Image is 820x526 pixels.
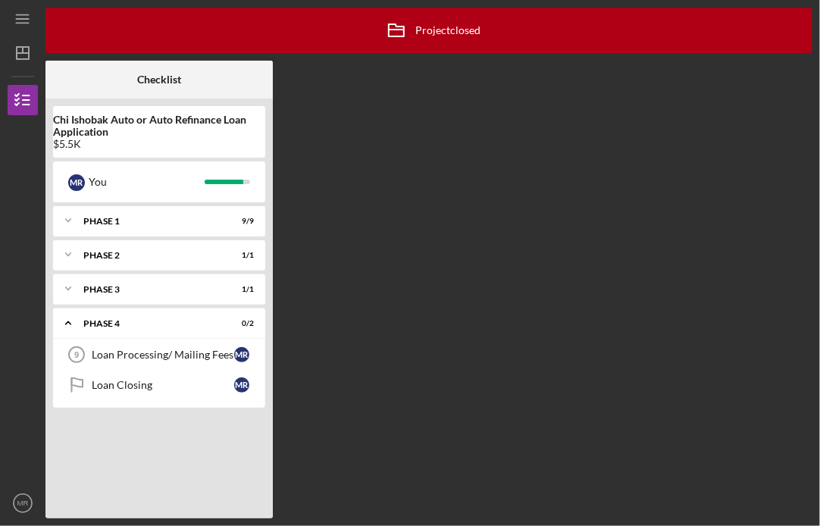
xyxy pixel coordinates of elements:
b: Chi Ishobak Auto or Auto Refinance Loan Application [53,114,265,138]
div: Phase 4 [83,319,216,328]
b: Checklist [137,74,181,86]
div: M R [234,377,249,393]
div: Loan Processing/ Mailing Fees [92,349,234,361]
div: Phase 3 [83,285,216,294]
a: 9Loan Processing/ Mailing FeesMR [61,340,258,370]
div: Loan Closing [92,379,234,391]
tspan: 9 [74,350,79,359]
div: 9 / 9 [227,217,254,226]
div: 1 / 1 [227,285,254,294]
button: MR [8,488,38,518]
div: M R [234,347,249,362]
text: MR [17,499,29,508]
div: 0 / 2 [227,319,254,328]
div: $5.5K [53,138,265,150]
a: Loan ClosingMR [61,370,258,400]
div: Project closed [377,11,480,49]
div: 1 / 1 [227,251,254,260]
div: Phase 2 [83,251,216,260]
div: You [89,169,205,195]
div: Phase 1 [83,217,216,226]
div: M R [68,174,85,191]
